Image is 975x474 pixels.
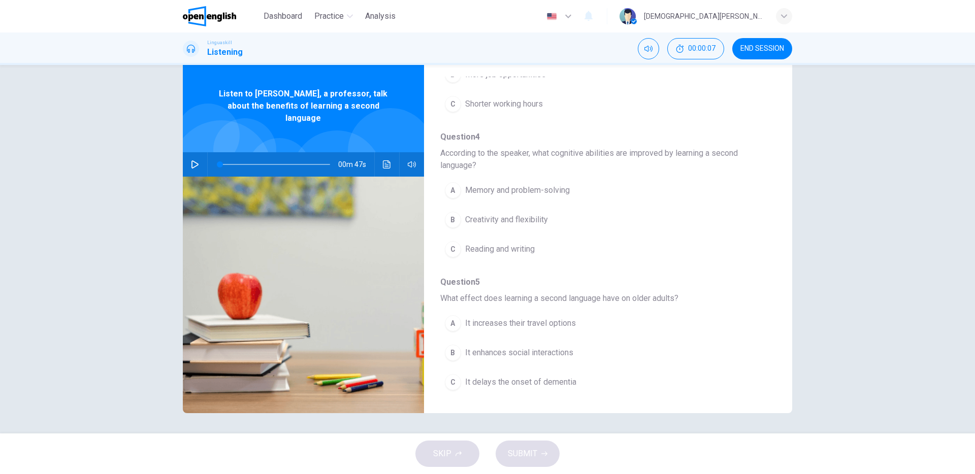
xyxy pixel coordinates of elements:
[445,374,461,390] div: C
[310,7,357,25] button: Practice
[667,38,724,59] div: Hide
[216,88,391,124] span: Listen to [PERSON_NAME], a professor, talk about the benefits of learning a second language
[314,10,344,22] span: Practice
[445,96,461,112] div: C
[365,10,396,22] span: Analysis
[440,276,760,288] span: Question 5
[445,212,461,228] div: B
[620,8,636,24] img: Profile picture
[440,207,723,232] button: BCreativity and flexibility
[440,236,723,262] button: CReading and writing
[183,6,259,26] a: OpenEnglish logo
[440,178,723,203] button: AMemory and problem-solving
[338,152,374,177] span: 00m 47s
[264,10,302,22] span: Dashboard
[445,241,461,257] div: C
[361,7,400,25] button: Analysis
[440,369,723,395] button: CIt delays the onset of dementia
[465,214,548,226] span: Creativity and flexibility
[465,243,535,255] span: Reading and writing
[465,376,576,388] span: It delays the onset of dementia
[207,39,232,46] span: Linguaskill
[667,38,724,59] button: 00:00:07
[644,10,764,22] div: [DEMOGRAPHIC_DATA][PERSON_NAME]
[732,38,792,59] button: END SESSION
[445,315,461,331] div: A
[440,147,760,172] span: According to the speaker, what cognitive abilities are improved by learning a second language?
[440,292,760,304] span: What effect does learning a second language have on older adults?
[638,38,659,59] div: Mute
[207,46,243,58] h1: Listening
[445,345,461,361] div: B
[379,152,395,177] button: Click to see the audio transcription
[465,184,570,196] span: Memory and problem-solving
[440,91,723,117] button: CShorter working hours
[465,98,543,110] span: Shorter working hours
[688,45,716,53] span: 00:00:07
[545,13,558,20] img: en
[445,182,461,198] div: A
[465,347,573,359] span: It enhances social interactions
[440,340,723,365] button: BIt enhances social interactions
[465,317,576,329] span: It increases their travel options
[440,131,760,143] span: Question 4
[183,177,424,413] img: Listen to Bridget, a professor, talk about the benefits of learning a second language
[740,45,784,53] span: END SESSION
[183,6,236,26] img: OpenEnglish logo
[440,311,723,336] button: AIt increases their travel options
[259,7,306,25] button: Dashboard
